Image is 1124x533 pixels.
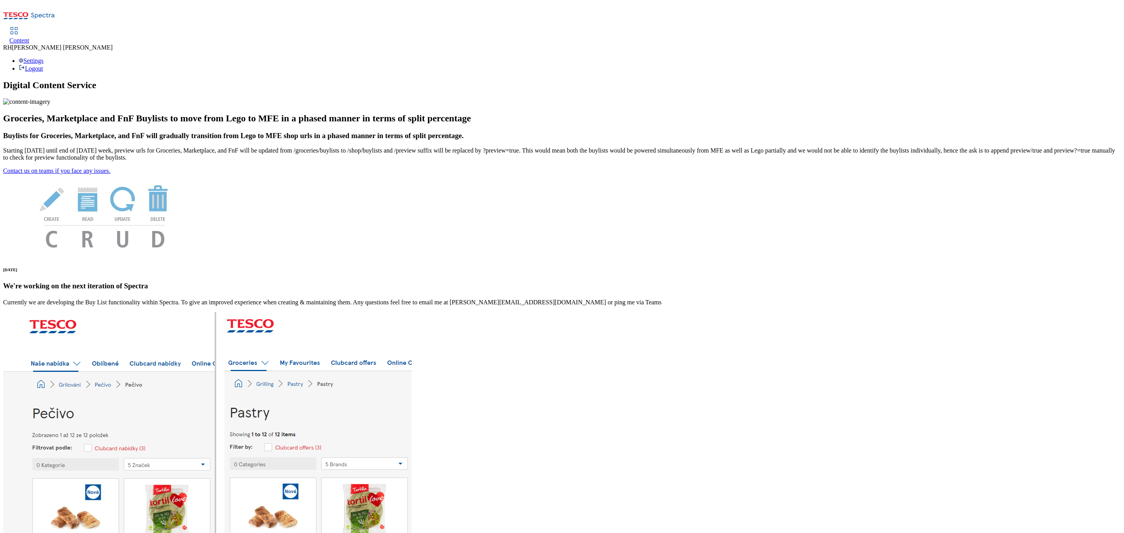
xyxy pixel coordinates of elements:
[3,80,1121,91] h1: Digital Content Service
[3,131,1121,140] h3: Buylists for Groceries, Marketplace, and FnF will gradually transition from Lego to MFE shop urls...
[3,147,1121,161] p: Starting [DATE] until end of [DATE] week, preview urls for Groceries, Marketplace, and FnF will b...
[9,28,29,44] a: Content
[3,299,1121,306] p: Currently we are developing the Buy List functionality within Spectra. To give an improved experi...
[3,282,1121,290] h3: We're working on the next iteration of Spectra
[19,57,44,64] a: Settings
[3,167,110,174] a: Contact us on teams if you face any issues.
[3,267,1121,272] h6: [DATE]
[3,174,206,256] img: News Image
[9,37,29,44] span: Content
[3,113,1121,124] h2: Groceries, Marketplace and FnF Buylists to move from Lego to MFE in a phased manner in terms of s...
[3,44,12,51] span: RH
[19,65,43,72] a: Logout
[3,98,50,105] img: content-imagery
[12,44,112,51] span: [PERSON_NAME] [PERSON_NAME]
